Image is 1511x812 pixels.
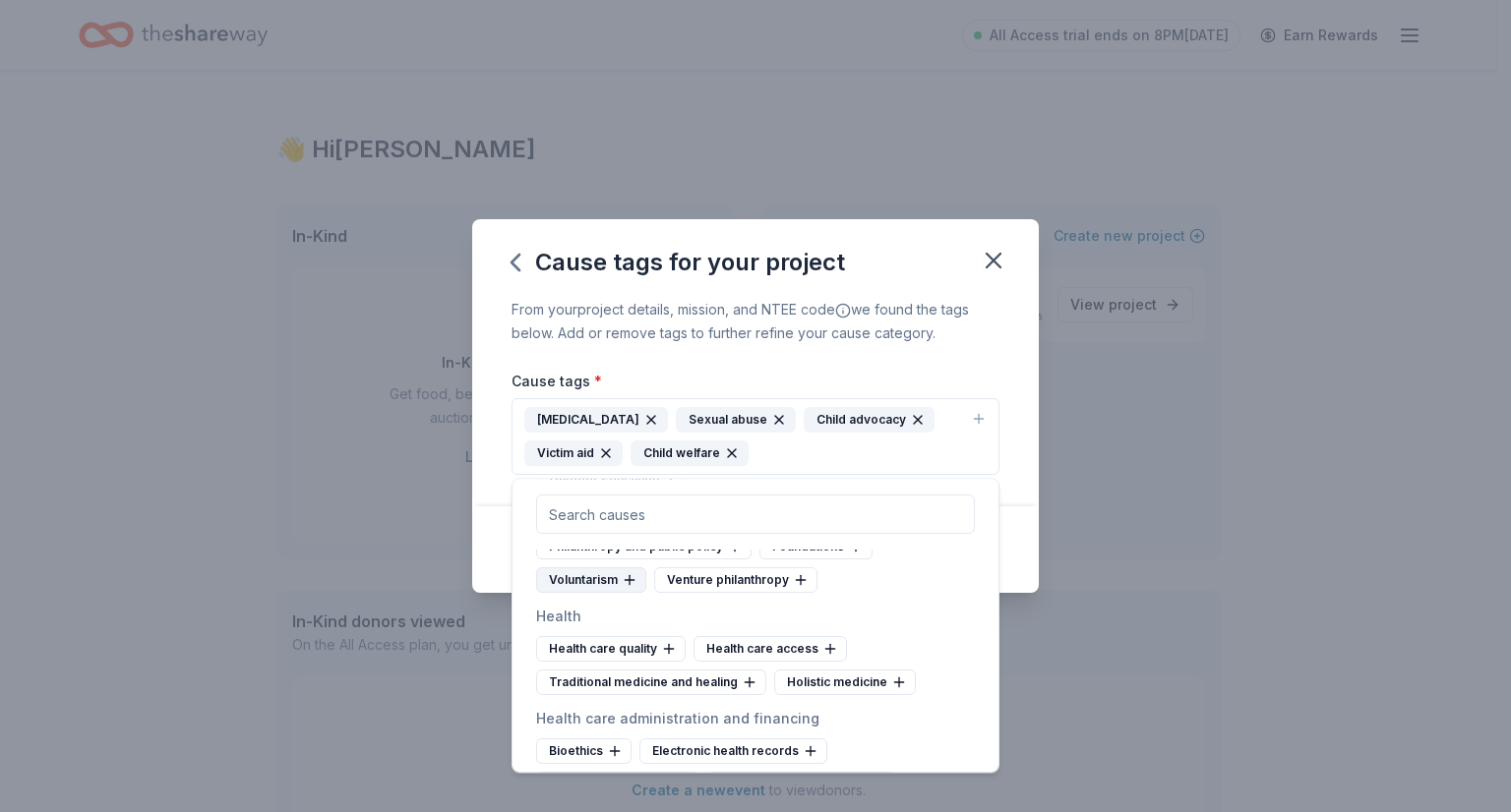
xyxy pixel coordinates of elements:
div: Traditional medicine and healing [536,669,766,695]
div: Cause tags for your project [512,247,845,278]
div: Child advocacy [804,407,935,433]
div: Electronic health records [639,738,827,764]
div: Health care administration and financing [536,707,975,730]
div: Child welfare [631,440,749,466]
div: Holistic medicine [774,669,916,695]
div: Sexual abuse [676,407,796,433]
input: Search causes [536,494,975,534]
div: Health [536,605,975,628]
div: Health care financing [536,772,699,797]
button: [MEDICAL_DATA]Sexual abuseChild advocacyVictim aidChild welfare [512,398,999,475]
div: Bioethics [536,738,632,764]
div: Health care management [707,772,895,797]
div: From your project details, mission, and NTEE code we found the tags below. Add or remove tags to ... [512,298,999,345]
div: Health care quality [536,636,686,662]
div: Philanthropy and public policy [536,534,752,559]
div: Venture philanthropy [654,567,817,593]
div: Victim aid [524,440,623,466]
div: [MEDICAL_DATA] [524,407,668,433]
div: Voluntarism [536,567,646,593]
div: Foundations [759,534,873,559]
div: Health care access [694,636,847,662]
label: Cause tags [512,372,602,391]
